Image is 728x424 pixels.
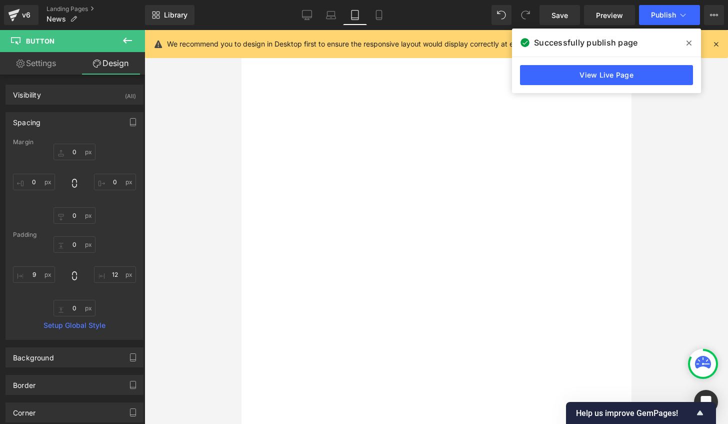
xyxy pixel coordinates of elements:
[596,10,623,21] span: Preview
[13,375,35,389] div: Border
[520,65,693,85] a: View Live Page
[94,266,136,283] input: 0
[164,11,187,20] span: Library
[515,5,535,25] button: Redo
[53,207,95,224] input: 0
[13,139,136,146] div: Margin
[20,9,32,22] div: v6
[13,231,136,238] div: Padding
[4,5,38,25] a: v6
[13,113,40,127] div: Spacing
[651,11,676,19] span: Publish
[74,52,147,75] a: Design
[13,85,41,99] div: Visibility
[145,5,194,25] a: New Library
[534,37,637,49] span: Successfully publish page
[46,15,66,23] span: News
[167,39,624,50] p: We recommend you to design in Desktop first to ensure the responsive layout would display correct...
[13,403,35,417] div: Corner
[694,390,718,414] div: Open Intercom Messenger
[13,174,55,190] input: 0
[53,300,95,316] input: 0
[53,144,95,160] input: 0
[46,5,145,13] a: Landing Pages
[551,10,568,21] span: Save
[367,5,391,25] a: Mobile
[343,5,367,25] a: Tablet
[576,407,706,419] button: Show survey - Help us improve GemPages!
[639,5,700,25] button: Publish
[125,85,136,102] div: (All)
[13,266,55,283] input: 0
[94,174,136,190] input: 0
[295,5,319,25] a: Desktop
[13,348,54,362] div: Background
[13,321,136,329] a: Setup Global Style
[576,408,694,418] span: Help us improve GemPages!
[491,5,511,25] button: Undo
[319,5,343,25] a: Laptop
[26,37,54,45] span: Button
[584,5,635,25] a: Preview
[53,236,95,253] input: 0
[704,5,724,25] button: More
